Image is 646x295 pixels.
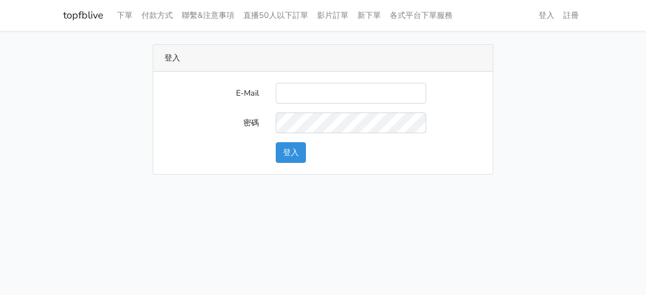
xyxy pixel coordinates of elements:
a: 付款方式 [137,4,177,26]
a: 註冊 [559,4,583,26]
a: 新下單 [353,4,385,26]
a: 下單 [112,4,137,26]
a: 影片訂單 [313,4,353,26]
label: 密碼 [156,113,267,133]
a: topfblive [63,4,103,26]
button: 登入 [276,142,306,163]
label: E-Mail [156,83,267,104]
a: 直播50人以下訂單 [239,4,313,26]
a: 登入 [534,4,559,26]
div: 登入 [153,45,493,72]
a: 各式平台下單服務 [385,4,457,26]
a: 聯繫&注意事項 [177,4,239,26]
